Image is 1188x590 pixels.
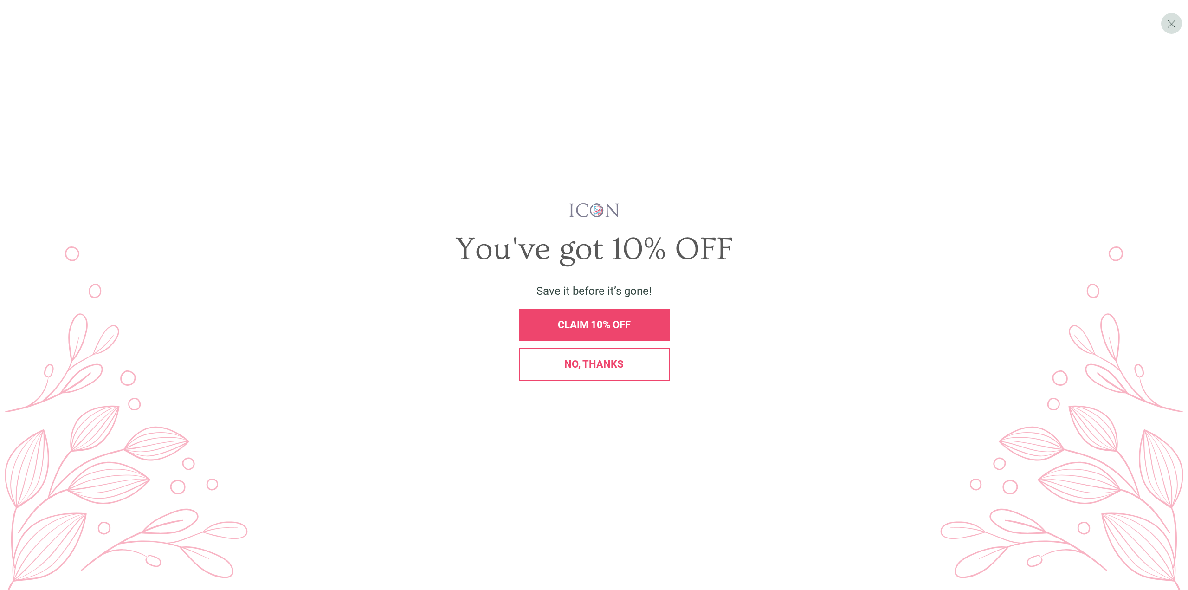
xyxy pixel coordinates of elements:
span: Save it before it’s gone! [536,285,652,298]
span: X [1167,17,1176,31]
img: iconwallstickersl_1754656298800.png [568,202,620,218]
span: No, thanks [564,358,624,370]
span: CLAIM 10% OFF [558,319,631,331]
span: You've got 10% OFF [455,231,733,267]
